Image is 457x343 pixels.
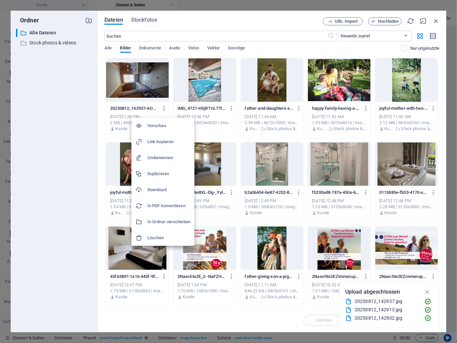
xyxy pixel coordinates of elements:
[147,218,190,226] h6: In Ordner verschieben
[147,138,190,146] h6: Link kopieren
[147,122,190,130] h6: Vorschau
[147,202,190,210] h6: In PDF konvertieren
[147,154,190,162] h6: Umbenennen
[147,170,190,178] h6: Duplizieren
[147,234,190,242] h6: Löschen
[147,186,190,194] h6: Download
